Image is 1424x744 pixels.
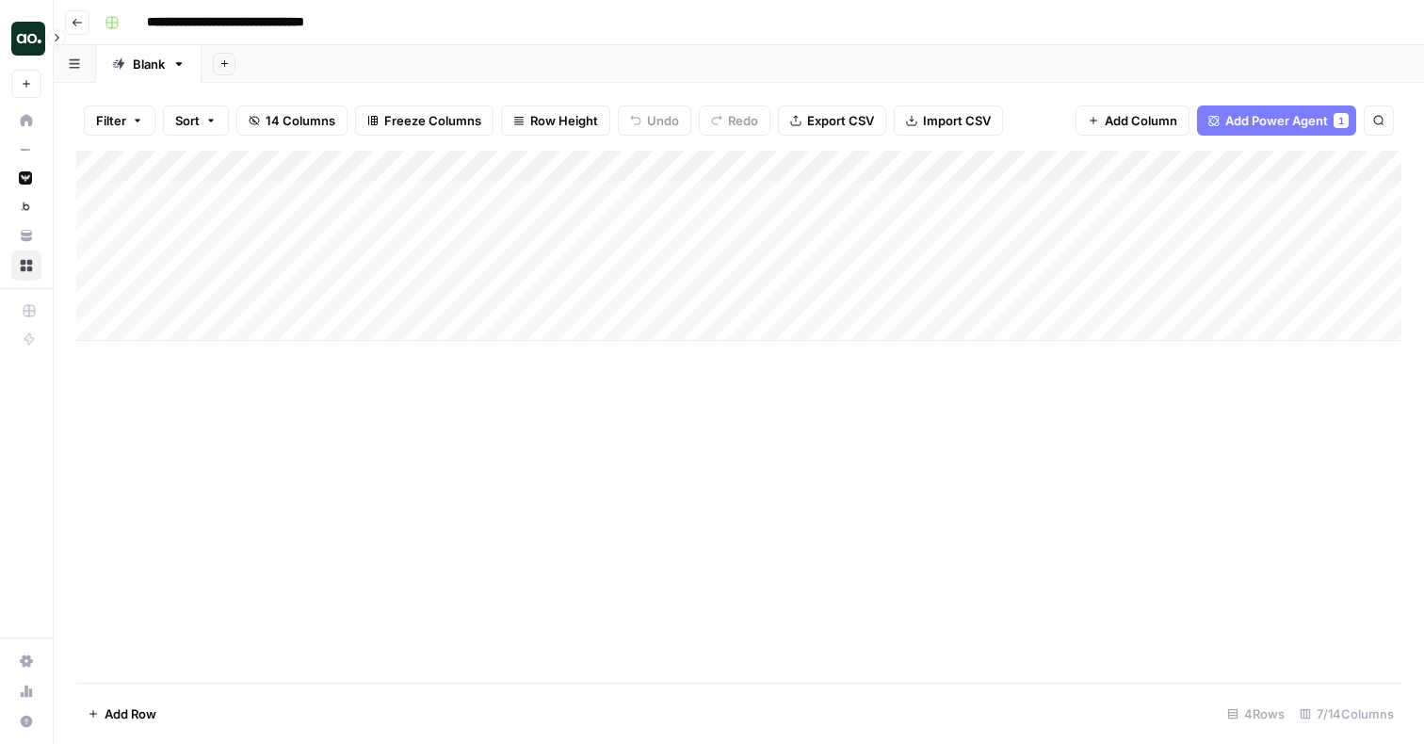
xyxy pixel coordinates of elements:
[923,111,991,130] span: Import CSV
[163,105,229,136] button: Sort
[1105,111,1177,130] span: Add Column
[1220,699,1292,729] div: 4 Rows
[1292,699,1401,729] div: 7/14 Columns
[618,105,691,136] button: Undo
[96,111,126,130] span: Filter
[96,45,202,83] a: Blank
[894,105,1003,136] button: Import CSV
[11,15,41,62] button: Workspace: Zoe Jessup
[501,105,610,136] button: Row Height
[355,105,494,136] button: Freeze Columns
[778,105,886,136] button: Export CSV
[175,111,200,130] span: Sort
[530,111,598,130] span: Row Height
[19,200,32,213] img: en82gte408cjjpk3rc19j1mw467d
[84,105,155,136] button: Filter
[236,105,348,136] button: 14 Columns
[11,105,41,136] a: Home
[11,220,41,251] a: Your Data
[19,143,32,156] img: b2umk04t2odii1k9kk93zamw5cx7
[807,111,874,130] span: Export CSV
[133,55,165,73] div: Blank
[105,704,156,723] span: Add Row
[19,171,32,185] img: stjew9z7pit1u5j29oym3lz1cqu3
[11,251,41,281] a: Browse
[76,699,168,729] button: Add Row
[384,111,481,130] span: Freeze Columns
[1334,113,1349,128] div: 1
[11,22,45,56] img: Zoe Jessup Logo
[266,111,335,130] span: 14 Columns
[11,706,41,736] button: Help + Support
[1197,105,1356,136] button: Add Power Agent1
[647,111,679,130] span: Undo
[1338,113,1344,128] span: 1
[699,105,770,136] button: Redo
[1076,105,1189,136] button: Add Column
[1225,111,1328,130] span: Add Power Agent
[728,111,758,130] span: Redo
[11,676,41,706] a: Usage
[11,646,41,676] a: Settings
